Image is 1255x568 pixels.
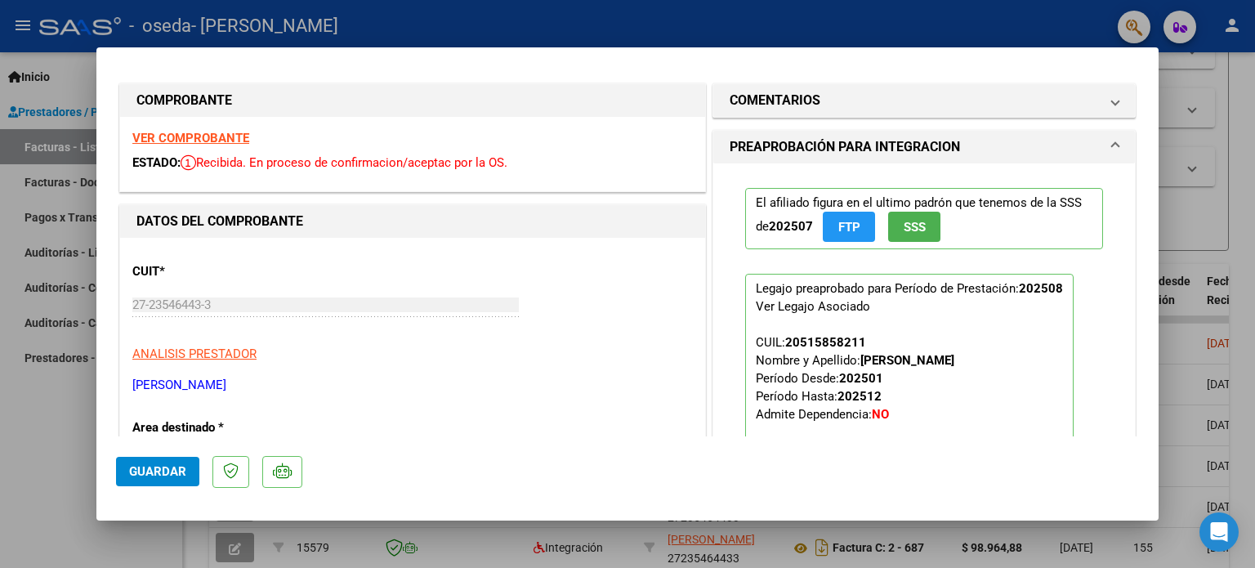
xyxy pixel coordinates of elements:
strong: NO [872,407,889,422]
strong: DATOS DEL COMPROBANTE [136,213,303,229]
span: FTP [838,220,860,235]
button: Guardar [116,457,199,486]
h1: COMENTARIOS [730,91,820,110]
span: ESTADO: [132,155,181,170]
span: SSS [904,220,926,235]
button: FTP [823,212,875,242]
mat-expansion-panel-header: PREAPROBACIÓN PARA INTEGRACION [713,131,1135,163]
strong: [PERSON_NAME] [860,353,954,368]
mat-expansion-panel-header: COMENTARIOS [713,84,1135,117]
p: Area destinado * [132,418,301,437]
div: 20515858211 [785,333,866,351]
strong: 202508 [1019,281,1063,296]
p: [PERSON_NAME] [132,376,693,395]
h1: PREAPROBACIÓN PARA INTEGRACION [730,137,960,157]
strong: 202512 [837,389,882,404]
div: Open Intercom Messenger [1199,512,1239,552]
a: VER COMPROBANTE [132,131,249,145]
strong: 202507 [769,219,813,234]
strong: COMPROBANTE [136,92,232,108]
p: Legajo preaprobado para Período de Prestación: [745,274,1074,473]
p: CUIT [132,262,301,281]
div: PREAPROBACIÓN PARA INTEGRACION [713,163,1135,511]
span: CUIL: Nombre y Apellido: Período Desde: Período Hasta: Admite Dependencia: [756,335,954,422]
div: Ver Legajo Asociado [756,297,870,315]
span: Guardar [129,464,186,479]
button: SSS [888,212,940,242]
button: Quitar Legajo [756,436,891,466]
span: ANALISIS PRESTADOR [132,347,257,361]
strong: 202501 [839,371,883,386]
p: El afiliado figura en el ultimo padrón que tenemos de la SSS de [745,188,1103,249]
span: Recibida. En proceso de confirmacion/aceptac por la OS. [181,155,507,170]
